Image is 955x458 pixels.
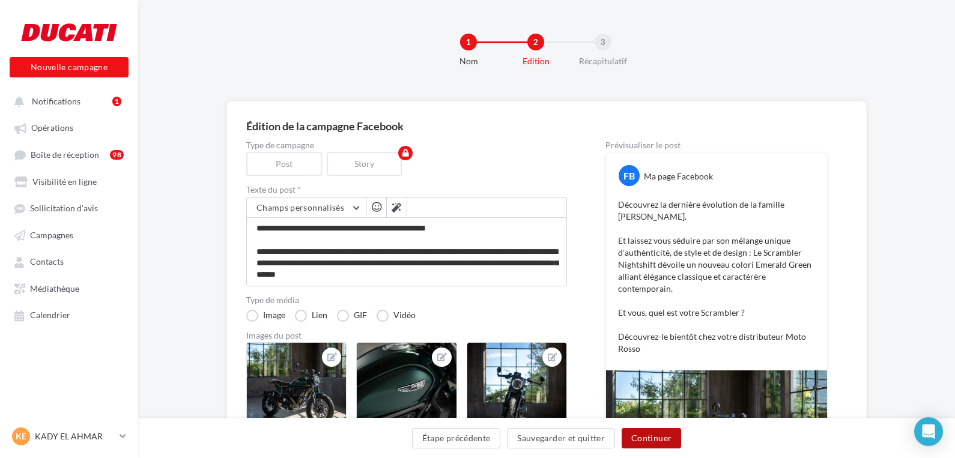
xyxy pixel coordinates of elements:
[112,97,121,106] div: 1
[246,331,567,340] div: Images du post
[595,34,611,50] div: 3
[7,197,131,218] a: Sollicitation d'avis
[246,141,567,149] label: Type de campagne
[10,425,129,448] a: KE KADY EL AHMAR
[605,141,828,149] div: Prévisualiser le post
[32,96,80,106] span: Notifications
[246,121,847,131] div: Édition de la campagne Facebook
[430,55,507,67] div: Nom
[527,34,544,50] div: 2
[31,149,99,160] span: Boîte de réception
[565,55,641,67] div: Récapitulatif
[497,55,574,67] div: Edition
[7,170,131,192] a: Visibilité en ligne
[7,143,131,166] a: Boîte de réception98
[7,277,131,299] a: Médiathèque
[30,203,98,214] span: Sollicitation d'avis
[16,430,26,442] span: KE
[337,310,367,322] label: GIF
[32,176,97,187] span: Visibilité en ligne
[644,170,713,182] div: Ma page Facebook
[412,428,501,448] button: Étape précédente
[256,202,344,212] span: Champs personnalisés
[7,116,131,138] a: Opérations
[110,150,124,160] div: 98
[10,57,129,77] button: Nouvelle campagne
[30,283,79,294] span: Médiathèque
[618,199,815,355] p: Découvrez la dernière évolution de la famille [PERSON_NAME]. Et laissez vous séduire par son méla...
[7,304,131,325] a: Calendrier
[295,310,327,322] label: Lien
[377,310,416,322] label: Vidéo
[246,296,567,304] label: Type de média
[619,165,640,186] div: FB
[35,430,115,442] p: KADY EL AHMAR
[246,310,285,322] label: Image
[30,310,70,321] span: Calendrier
[30,230,73,240] span: Campagnes
[7,250,131,272] a: Contacts
[914,417,943,446] div: Open Intercom Messenger
[247,197,366,218] button: Champs personnalisés
[246,185,567,194] label: Texte du post *
[31,123,73,133] span: Opérations
[7,90,126,112] button: Notifications 1
[460,34,477,50] div: 1
[507,428,615,448] button: Sauvegarder et quitter
[622,428,681,448] button: Continuer
[30,257,64,267] span: Contacts
[7,224,131,246] a: Campagnes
